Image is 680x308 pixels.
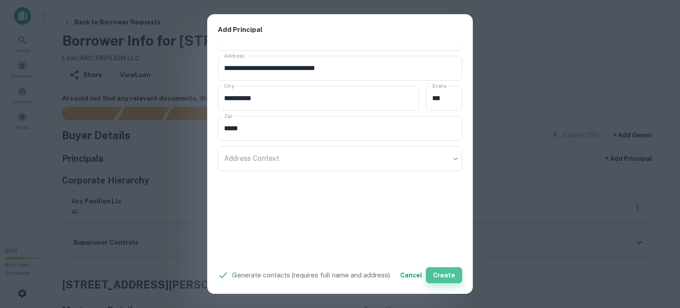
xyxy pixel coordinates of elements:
[224,112,232,120] label: Zip
[232,270,390,281] p: Generate contacts (requires full name and address)
[636,237,680,280] iframe: Chat Widget
[397,267,426,283] button: Cancel
[426,267,462,283] button: Create
[432,82,446,90] label: State
[207,14,473,46] h2: Add Principal
[224,82,234,90] label: City
[218,146,462,171] div: ​
[224,52,244,59] label: Address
